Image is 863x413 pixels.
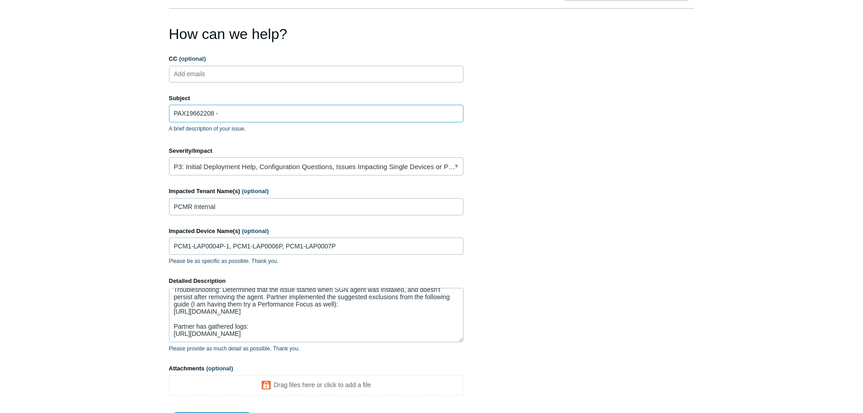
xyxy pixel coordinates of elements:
label: Subject [169,94,463,103]
label: Severity/Impact [169,146,463,155]
span: (optional) [242,188,269,194]
p: A brief description of your issue. [169,125,463,133]
h1: How can we help? [169,23,463,45]
span: (optional) [242,228,269,234]
p: Please provide as much detail as possible. Thank you. [169,345,463,353]
span: (optional) [206,365,233,372]
label: Detailed Description [169,277,463,286]
label: Attachments [169,364,463,373]
a: P3: Initial Deployment Help, Configuration Questions, Issues Impacting Single Devices or Past Out... [169,157,463,175]
input: Add emails [170,67,224,81]
label: Impacted Tenant Name(s) [169,187,463,196]
label: CC [169,54,463,63]
p: Please be as specific as possible. Thank you. [169,257,463,265]
label: Impacted Device Name(s) [169,227,463,236]
span: (optional) [179,55,206,62]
